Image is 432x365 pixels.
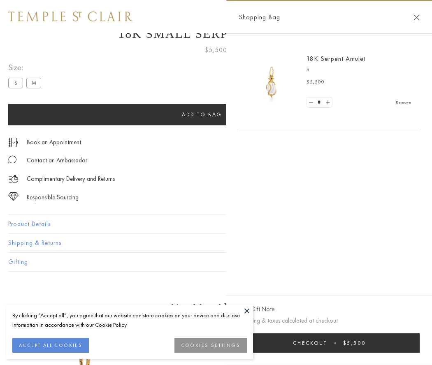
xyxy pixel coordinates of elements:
label: S [8,78,23,88]
img: MessageIcon-01_2.svg [8,155,16,164]
h1: 18K Small Serpent Amulet [8,27,424,41]
p: Shipping & taxes calculated at checkout [239,316,420,326]
button: Add Gift Note [239,304,274,314]
p: S [307,66,411,74]
button: COOKIES SETTINGS [174,338,247,353]
label: M [26,78,41,88]
button: Gifting [8,253,424,271]
span: Size: [8,61,44,74]
button: Product Details [8,215,424,233]
a: Set quantity to 2 [323,97,332,108]
img: icon_delivery.svg [8,174,19,184]
span: $5,500 [205,45,227,55]
span: $5,500 [307,78,325,86]
a: Book an Appointment [27,138,81,147]
a: 18K Serpent Amulet [307,54,366,63]
button: Close Shopping Bag [413,14,420,21]
span: Shopping Bag [239,12,280,23]
div: Contact an Ambassador [27,155,87,166]
button: ACCEPT ALL COOKIES [12,338,89,353]
img: P51836-E11SERPPV [247,58,296,107]
span: Add to bag [182,111,222,118]
button: Shipping & Returns [8,234,424,252]
h3: You May Also Like [21,301,411,314]
p: Complimentary Delivery and Returns [27,174,115,184]
img: icon_sourcing.svg [8,192,19,201]
div: By clicking “Accept all”, you agree that our website can store cookies on your device and disclos... [12,311,247,330]
div: Responsible Sourcing [27,192,79,203]
span: Checkout [293,340,327,347]
button: Checkout $5,500 [239,333,420,353]
button: Add to bag [8,104,396,125]
img: Temple St. Clair [8,12,132,21]
a: Remove [396,98,411,107]
img: icon_appointment.svg [8,138,18,147]
span: $5,500 [343,340,366,347]
a: Set quantity to 0 [307,97,315,108]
